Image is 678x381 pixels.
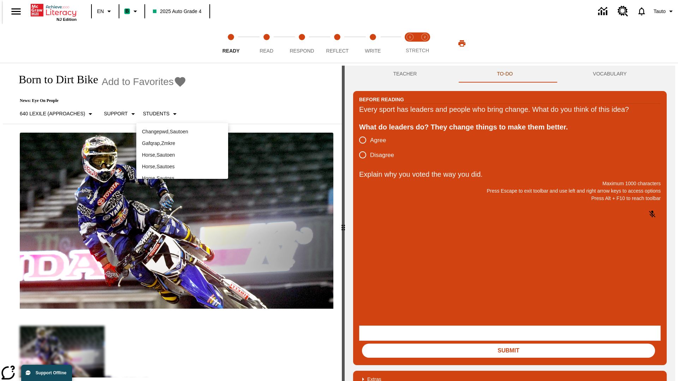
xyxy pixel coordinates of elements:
p: Horse , Sautoss [142,175,222,182]
p: Changepwd , Sautoen [142,128,222,135]
body: Explain why you voted the way you did. Maximum 1000 characters Press Alt + F10 to reach toolbar P... [3,6,103,12]
p: Horse , Sautoen [142,151,222,159]
p: Horse , Sautoes [142,163,222,170]
p: Gafqrap , Zmkre [142,140,222,147]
